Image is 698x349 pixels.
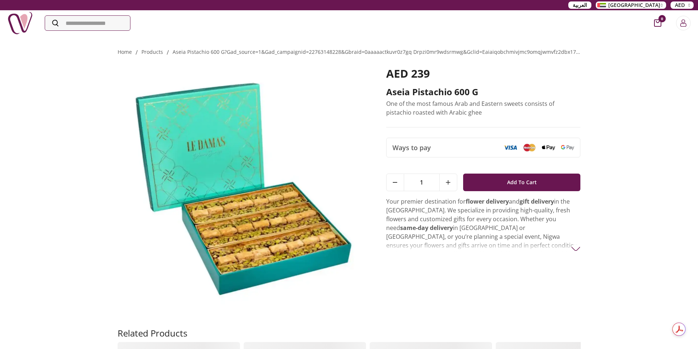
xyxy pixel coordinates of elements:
strong: flower delivery [466,197,509,205]
a: products [141,48,163,55]
img: Aseia Pistachio 600 G [118,67,366,311]
strong: same-day delivery [400,224,453,232]
span: 1 [404,174,439,191]
span: AED [675,1,685,9]
button: Add To Cart [463,174,581,191]
span: 0 [658,15,666,22]
img: Apple Pay [542,145,555,151]
span: Add To Cart [507,176,537,189]
p: One of the most famous Arab and Eastern sweets consists of pistachio roasted with Arabic ghee [386,99,581,117]
h2: Related Products [118,327,187,339]
li: / [167,48,169,57]
button: AED [671,1,694,9]
input: Search [45,16,130,30]
img: Google Pay [561,145,574,150]
a: aseia pistachio 600 g?gad_source=1&gad_campaignid=22763148228&gbraid=0aaaaactkuvr0z7gq drpzi0mr9w... [173,48,643,55]
img: Visa [504,145,517,150]
img: Mastercard [523,144,536,151]
span: Ways to pay [392,142,431,153]
button: [GEOGRAPHIC_DATA] [596,1,666,9]
button: cart-button [654,19,661,27]
img: Arabic_dztd3n.png [597,3,606,7]
strong: gift delivery [520,197,554,205]
span: AED 239 [386,66,430,81]
a: Home [118,48,132,55]
h2: Aseia Pistachio 600 G [386,86,581,98]
span: [GEOGRAPHIC_DATA] [608,1,660,9]
img: Nigwa-uae-gifts [7,10,33,36]
img: arrow [571,244,580,253]
span: العربية [573,1,587,9]
button: Login [676,16,691,30]
p: Your premier destination for and in the [GEOGRAPHIC_DATA]. We specialize in providing high-qualit... [386,197,581,294]
li: / [136,48,138,57]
